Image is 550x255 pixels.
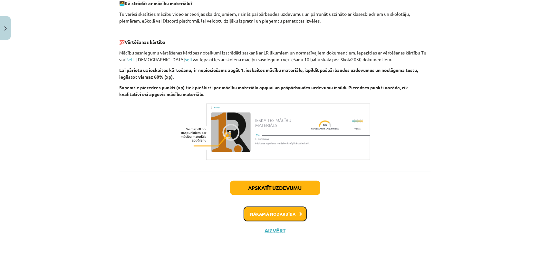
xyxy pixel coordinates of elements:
[127,56,135,62] a: šeit
[125,0,193,6] strong: Kā strādāt ar mācību materiālu?
[125,39,166,45] b: Vērtēšanas kārtība
[120,11,431,24] p: Tu varēsi skatīties mācību video ar teorijas skaidrojumiem, risināt pašpārbaudes uzdevumus un pār...
[120,84,408,97] strong: Saņemtie pieredzes punkti (xp) tiek piešķirti par mācību materiāla apguvi un pašpārbaudes uzdevum...
[120,67,418,80] strong: Lai pārietu uz ieskaites kārtošanu, ir nepieciešams apgūt 1. ieskaites mācību materiālu, izpildīt...
[120,39,431,45] p: 💯
[120,49,431,63] p: Mācību sasniegumu vērtēšanas kārtības noteikumi izstrādāti saskaņā ar LR likumiem un normatīvajie...
[230,181,320,195] button: Apskatīt uzdevumu
[4,26,7,31] img: icon-close-lesson-0947bae3869378f0d4975bcd49f059093ad1ed9edebbc8119c70593378902aed.svg
[244,207,307,221] button: Nākamā nodarbība
[185,56,193,62] a: šeit
[263,227,287,234] button: Aizvērt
